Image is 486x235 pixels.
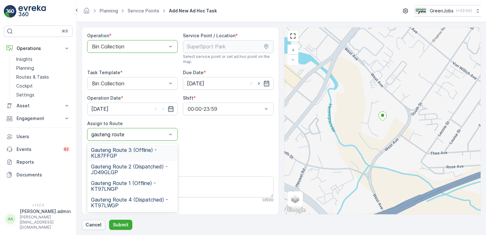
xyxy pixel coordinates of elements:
[183,40,274,53] input: SuperSport Park
[286,206,307,214] a: Open this area in Google Maps (opens a new window)
[183,33,235,38] label: Service Point / Location
[91,164,174,175] span: Gauteng Route 2 (Dispatched) - JD49GLGP
[16,56,32,62] p: Insights
[4,168,73,181] a: Documents
[292,47,295,53] span: +
[91,180,174,192] span: Gauteng Route 1 (Offline) - KT97LNGP
[20,215,71,230] p: [PERSON_NAME][EMAIL_ADDRESS][DOMAIN_NAME]
[288,31,298,41] a: View Fullscreen
[4,143,73,156] a: Events82
[16,74,49,80] p: Routes & Tasks
[288,55,298,64] a: Zoom Out
[16,83,33,89] p: Cockpit
[17,103,60,109] p: Asset
[4,156,73,168] a: Reports
[87,95,121,101] label: Operation Date
[17,133,70,140] p: Users
[456,8,472,13] p: ( +02:00 )
[87,213,274,222] h2: Task Template Configuration
[87,33,109,38] label: Operation
[17,45,60,52] p: Operations
[4,130,73,143] a: Users
[64,147,69,152] p: 82
[4,42,73,55] button: Operations
[291,57,295,62] span: −
[168,8,218,14] span: Add New Ad Hoc Task
[14,55,73,64] a: Insights
[14,73,73,82] a: Routes & Tasks
[286,206,307,214] img: Google
[288,192,302,206] a: Layers
[288,45,298,55] a: Zoom In
[17,115,60,122] p: Engagement
[17,159,70,165] p: Reports
[16,92,34,98] p: Settings
[14,64,73,73] a: Planning
[4,99,73,112] button: Asset
[183,77,274,90] input: dd/mm/yyyy
[414,7,427,14] img: Green_Jobs_Logo.png
[109,220,132,230] button: Submit
[183,54,274,64] span: Select service point or set ad hoc point on the map.
[5,214,16,224] div: AA
[91,147,174,159] span: Gauteng Route 3 (Offline) - KL87FFGP
[100,8,118,13] a: Planning
[17,146,59,153] p: Events
[62,29,68,34] p: ⌘B
[18,5,46,18] img: logo_light-DOdMpM7g.png
[87,121,123,126] label: Assign to Route
[4,203,73,207] span: v 1.52.0
[83,10,90,15] a: Homepage
[16,65,34,71] p: Planning
[86,222,101,228] p: Cancel
[14,90,73,99] a: Settings
[91,197,174,208] span: Gauteng Route 4 (Dispatched) - KT97LWGP
[183,70,204,75] label: Due Date
[17,172,70,178] p: Documents
[4,112,73,125] button: Engagement
[4,208,73,230] button: AA[PERSON_NAME].admin[PERSON_NAME][EMAIL_ADDRESS][DOMAIN_NAME]
[14,82,73,90] a: Cockpit
[183,95,193,101] label: Shift
[87,70,120,75] label: Task Template
[20,208,71,215] p: [PERSON_NAME].admin
[128,8,159,13] a: Service Points
[87,103,178,115] input: dd/mm/yyyy
[262,197,274,203] p: 0 / 500
[82,220,105,230] button: Cancel
[414,5,481,17] button: GreenJobs(+02:00)
[430,8,454,14] p: GreenJobs
[113,222,128,228] p: Submit
[4,5,17,18] img: logo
